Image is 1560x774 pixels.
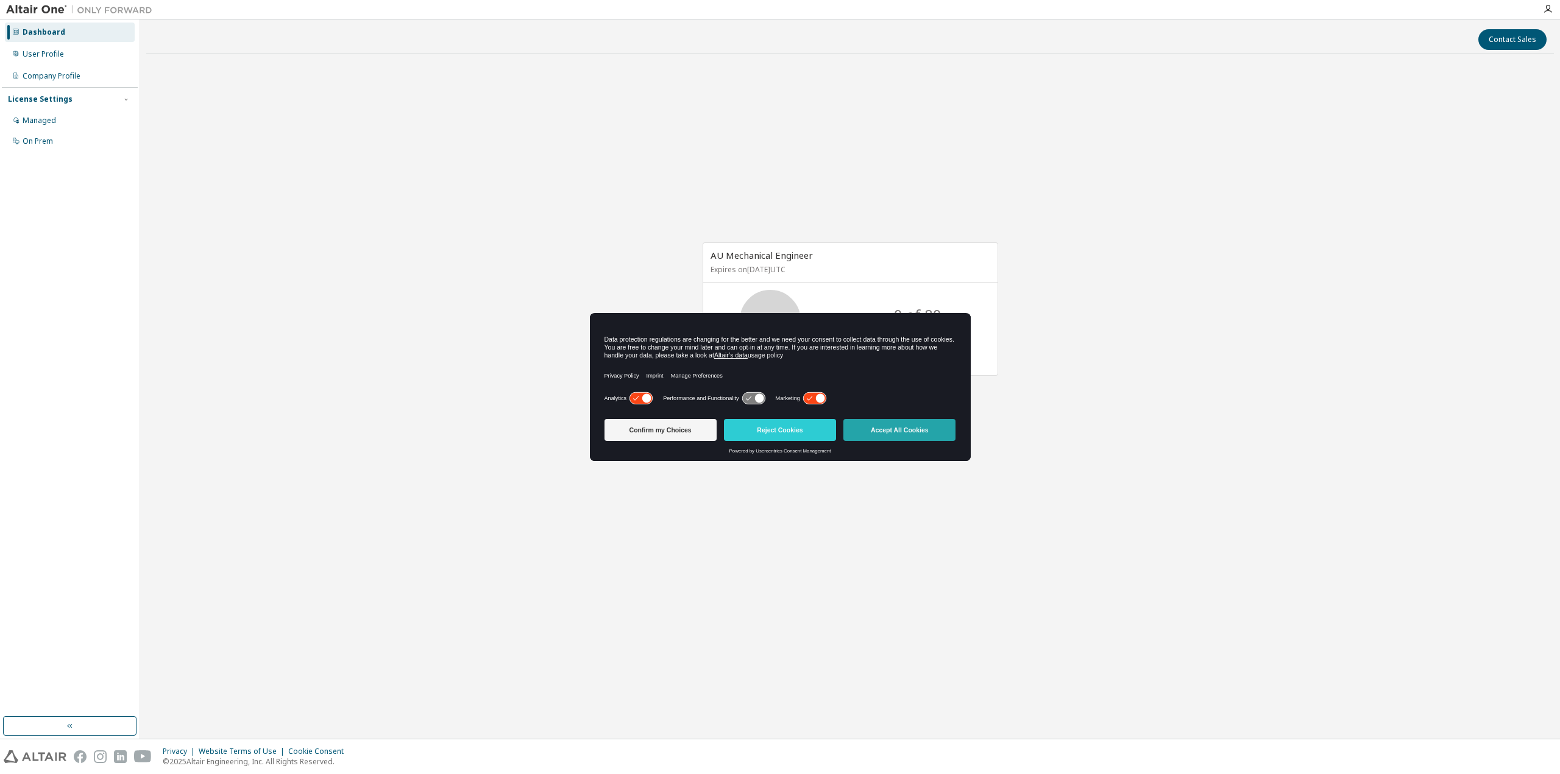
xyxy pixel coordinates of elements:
[23,27,65,37] div: Dashboard
[8,94,73,104] div: License Settings
[134,750,152,763] img: youtube.svg
[288,747,351,756] div: Cookie Consent
[94,750,107,763] img: instagram.svg
[1478,29,1547,50] button: Contact Sales
[711,264,987,275] p: Expires on [DATE] UTC
[114,750,127,763] img: linkedin.svg
[4,750,66,763] img: altair_logo.svg
[23,49,64,59] div: User Profile
[74,750,87,763] img: facebook.svg
[23,116,56,125] div: Managed
[23,71,80,81] div: Company Profile
[894,304,941,325] p: 0 of 80
[711,249,813,261] span: AU Mechanical Engineer
[199,747,288,756] div: Website Terms of Use
[6,4,158,16] img: Altair One
[23,136,53,146] div: On Prem
[163,756,351,767] p: © 2025 Altair Engineering, Inc. All Rights Reserved.
[163,747,199,756] div: Privacy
